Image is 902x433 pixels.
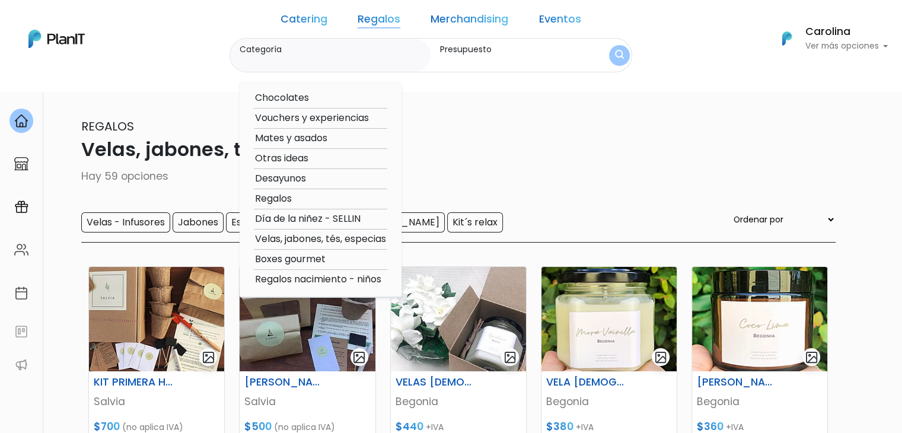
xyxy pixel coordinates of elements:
input: Especieros [226,212,288,233]
i: keyboard_arrow_down [184,90,202,108]
option: Boxes gourmet [254,252,387,267]
img: campaigns-02234683943229c281be62815700db0a1741e53638e28bf9629b52c665b00959.svg [14,200,28,214]
p: Salvia [244,394,370,409]
p: Ver más opciones [805,42,888,50]
img: feedback-78b5a0c8f98aac82b08bfc38622c3050aee476f2c9584af64705fc4e61158814.svg [14,324,28,339]
p: Regalos [67,117,836,135]
p: Begonia [396,394,521,409]
img: calendar-87d922413cdce8b2cf7b7f5f62616a5cf9e4887200fb71536465627b3292af00.svg [14,286,28,300]
option: Otras ideas [254,151,387,166]
p: Salvia [94,394,219,409]
option: Regalos nacimiento - niños [254,272,387,287]
img: gallery-light [805,351,818,364]
p: Hay 59 opciones [67,168,836,184]
a: Regalos [358,14,400,28]
span: +IVA [576,421,594,433]
strong: PLAN IT [42,96,76,106]
div: PLAN IT Ya probaste PlanitGO? Vas a poder automatizarlas acciones de todo el año. Escribinos para... [31,83,209,158]
img: gallery-light [202,351,215,364]
option: Chocolates [254,91,387,106]
option: Mates y asados [254,131,387,146]
option: Día de la niñez - SELLIN [254,212,387,227]
img: partners-52edf745621dab592f3b2c58e3bca9d71375a7ef29c3b500c9f145b62cc070d4.svg [14,358,28,372]
h6: KIT PRIMERA HUERTA [87,376,180,389]
span: +IVA [726,421,744,433]
img: thumb_BEGONIA.jpeg [391,267,526,371]
span: (no aplica IVA) [274,421,335,433]
button: PlanIt Logo Carolina Ver más opciones [767,23,888,54]
img: gallery-light [352,351,366,364]
div: J [31,71,209,95]
img: people-662611757002400ad9ed0e3c099ab2801c6687ba6c219adb57efc949bc21e19d.svg [14,243,28,257]
img: gallery-light [654,351,668,364]
img: home-e721727adea9d79c4d83392d1f703f7f8bce08238fde08b1acbfd93340b81755.svg [14,114,28,128]
p: Begonia [697,394,823,409]
h6: [PERSON_NAME] - INDIVIDUAL [690,376,783,389]
span: J [119,71,143,95]
h6: [PERSON_NAME] INDIVIDUAL 1 [237,376,331,389]
label: Presupuesto [440,43,587,56]
img: PlanIt Logo [774,26,800,52]
h6: VELAS [DEMOGRAPHIC_DATA] PERSONALIZADAS [388,376,482,389]
img: PlanIt Logo [28,30,85,48]
img: thumb_01.png [541,267,677,371]
img: thumb_WhatsApp_Image_2020-06-06_at_11.13.10__1_.jpeg [240,267,375,371]
img: search_button-432b6d5273f82d61273b3651a40e1bd1b912527efae98b1b7a1b2c0702e16a8d.svg [615,50,624,61]
option: Velas, jabones, tés, especias [254,232,387,247]
h6: Carolina [805,27,888,37]
input: Kit´s relax [447,212,503,233]
i: send [202,178,225,192]
input: Jabones [173,212,224,233]
img: thumb_02.png [692,267,827,371]
span: (no aplica IVA) [122,421,183,433]
p: Begonia [546,394,672,409]
p: Velas, jabones, tés, especias [67,135,836,164]
img: thumb_kit_huerta.jpg [89,267,224,371]
img: user_04fe99587a33b9844688ac17b531be2b.png [95,71,119,95]
p: Ya probaste PlanitGO? Vas a poder automatizarlas acciones de todo el año. Escribinos para saber más! [42,109,198,148]
img: user_d58e13f531133c46cb30575f4d864daf.jpeg [107,59,131,83]
a: Eventos [539,14,581,28]
option: Vouchers y experiencias [254,111,387,126]
option: Regalos [254,192,387,206]
i: insert_emoticon [181,178,202,192]
span: +IVA [426,421,444,433]
img: gallery-light [503,351,517,364]
img: marketplace-4ceaa7011d94191e9ded77b95e3339b90024bf715f7c57f8cf31f2d8c509eaba.svg [14,157,28,171]
a: Merchandising [431,14,508,28]
h6: VELA [DEMOGRAPHIC_DATA] EN FRASCO INDIVIDUAL [539,376,633,389]
span: ¡Escríbenos! [62,180,181,192]
label: Categoría [240,43,426,56]
a: Catering [281,14,327,28]
option: Desayunos [254,171,387,186]
input: Velas - Infusores [81,212,170,233]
